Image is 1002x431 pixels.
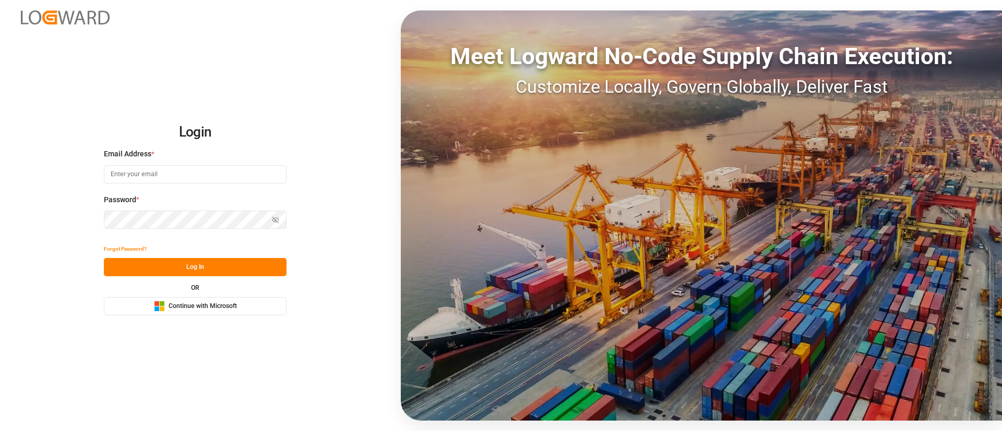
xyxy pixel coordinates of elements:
button: Log In [104,258,287,276]
small: OR [191,285,199,291]
button: Continue with Microsoft [104,297,287,315]
span: Email Address [104,149,151,159]
span: Continue with Microsoft [169,302,237,311]
img: Logward_new_orange.png [21,10,110,24]
h2: Login [104,116,287,149]
button: Forgot Password? [104,240,147,258]
span: Password [104,194,136,205]
input: Enter your email [104,165,287,183]
div: Meet Logward No-Code Supply Chain Execution: [401,39,1002,73]
div: Customize Locally, Govern Globally, Deliver Fast [401,73,1002,100]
